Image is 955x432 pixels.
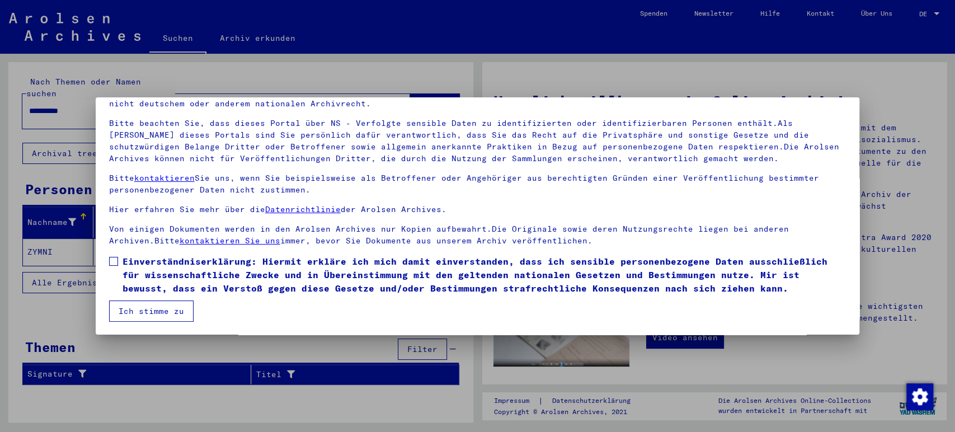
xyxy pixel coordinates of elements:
[109,223,846,247] p: Von einigen Dokumenten werden in den Arolsen Archives nur Kopien aufbewahrt.Die Originale sowie d...
[134,173,195,183] a: kontaktieren
[123,255,846,295] span: Einverständniserklärung: Hiermit erkläre ich mich damit einverstanden, dass ich sensible personen...
[109,300,194,322] button: Ich stimme zu
[109,172,846,196] p: Bitte Sie uns, wenn Sie beispielsweise als Betroffener oder Angehöriger aus berechtigten Gründen ...
[109,118,846,165] p: Bitte beachten Sie, dass dieses Portal über NS - Verfolgte sensible Daten zu identifizierten oder...
[109,86,846,110] p: Unsere wurden durch den Internationalen Ausschuss als oberstes Leitungsgremium der Arolsen Archiv...
[180,236,280,246] a: kontaktieren Sie uns
[109,204,846,215] p: Hier erfahren Sie mehr über die der Arolsen Archives.
[265,204,341,214] a: Datenrichtlinie
[906,383,933,410] img: Zustimmung ändern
